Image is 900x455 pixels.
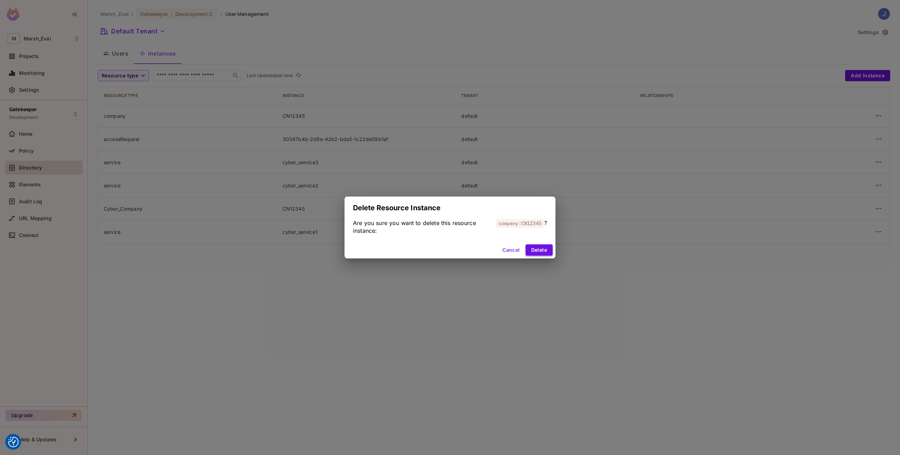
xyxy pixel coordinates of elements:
[8,437,19,447] img: Revisit consent button
[496,219,544,228] span: company:CN12345
[500,244,522,256] button: Cancel
[353,219,547,235] div: Are you sure you want to delete this resource instance: ?
[345,197,555,219] h2: Delete Resource Instance
[526,244,553,256] button: Delete
[8,437,19,447] button: Consent Preferences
